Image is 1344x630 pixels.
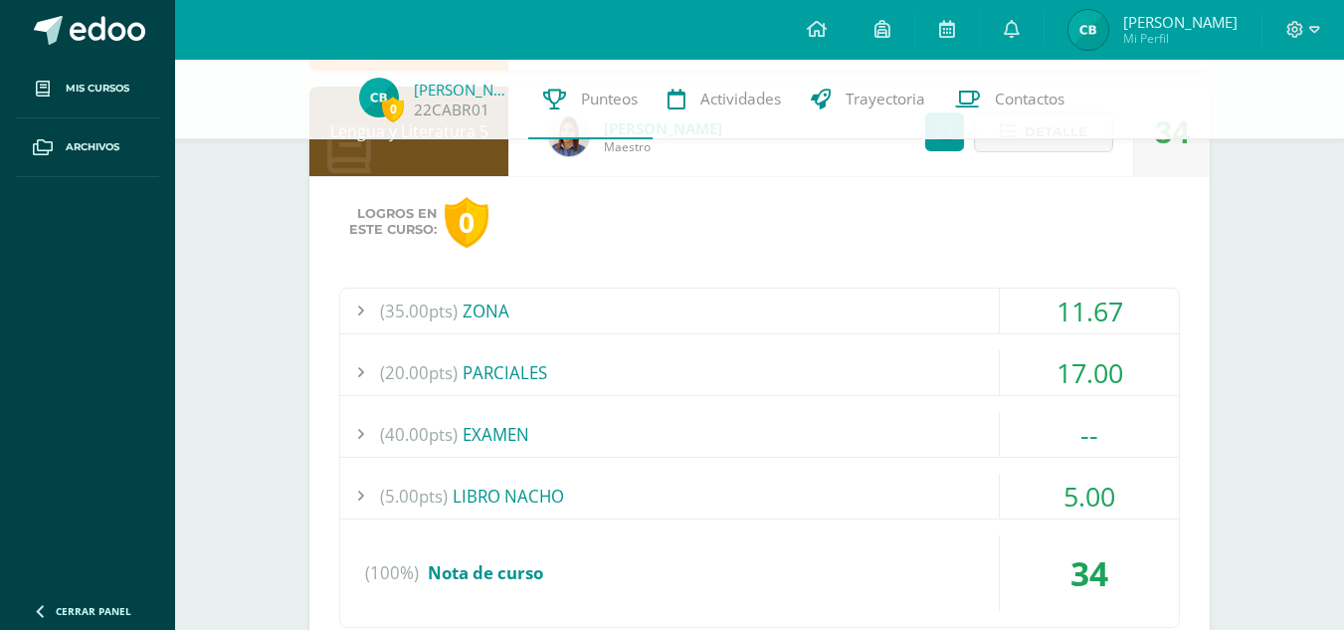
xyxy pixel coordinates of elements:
[528,60,653,139] a: Punteos
[380,412,458,457] span: (40.00pts)
[340,474,1179,519] div: LIBRO NACHO
[16,60,159,118] a: Mis cursos
[414,100,489,120] a: 22CABR01
[445,197,488,248] div: 0
[1000,412,1179,457] div: --
[1068,10,1108,50] img: 776fc77e9c7ffb09c44cc17ac69beee8.png
[365,535,419,611] span: (100%)
[382,97,404,121] span: 0
[380,350,458,395] span: (20.00pts)
[1000,535,1179,611] div: 34
[349,206,437,238] span: Logros en este curso:
[604,138,722,155] span: Maestro
[414,80,513,100] a: [PERSON_NAME]
[340,412,1179,457] div: EXAMEN
[340,350,1179,395] div: PARCIALES
[796,60,940,139] a: Trayectoria
[340,289,1179,333] div: ZONA
[428,561,543,584] span: Nota de curso
[1000,289,1179,333] div: 11.67
[700,89,781,109] span: Actividades
[66,139,119,155] span: Archivos
[1000,474,1179,519] div: 5.00
[1000,350,1179,395] div: 17.00
[581,89,638,109] span: Punteos
[359,78,399,117] img: 776fc77e9c7ffb09c44cc17ac69beee8.png
[653,60,796,139] a: Actividades
[940,60,1079,139] a: Contactos
[66,81,129,97] span: Mis cursos
[16,118,159,177] a: Archivos
[1123,12,1238,32] span: [PERSON_NAME]
[56,604,131,618] span: Cerrar panel
[380,289,458,333] span: (35.00pts)
[380,474,448,519] span: (5.00pts)
[846,89,925,109] span: Trayectoria
[1123,30,1238,47] span: Mi Perfil
[995,89,1064,109] span: Contactos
